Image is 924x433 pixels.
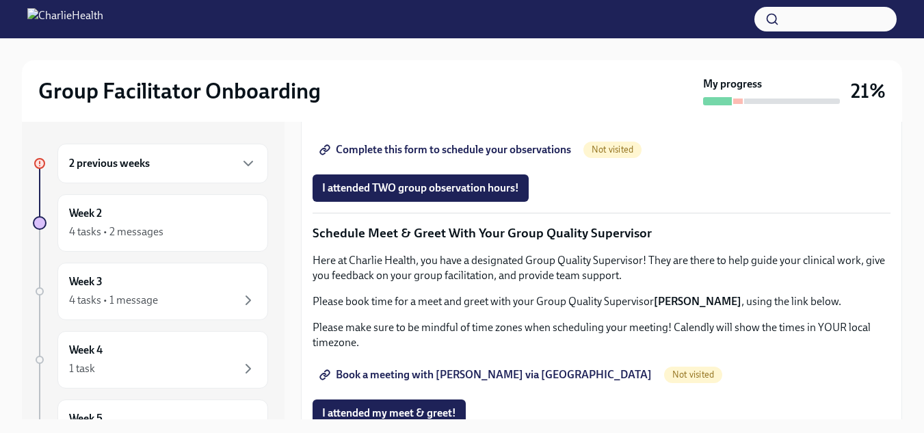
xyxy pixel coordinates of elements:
[69,274,103,289] h6: Week 3
[322,368,652,382] span: Book a meeting with [PERSON_NAME] via [GEOGRAPHIC_DATA]
[27,8,103,30] img: CharlieHealth
[313,174,529,202] button: I attended TWO group observation hours!
[69,224,163,239] div: 4 tasks • 2 messages
[322,181,519,195] span: I attended TWO group observation hours!
[57,144,268,183] div: 2 previous weeks
[69,343,103,358] h6: Week 4
[583,144,642,155] span: Not visited
[322,406,456,420] span: I attended my meet & greet!
[313,224,890,242] p: Schedule Meet & Greet With Your Group Quality Supervisor
[38,77,321,105] h2: Group Facilitator Onboarding
[69,156,150,171] h6: 2 previous weeks
[703,77,762,92] strong: My progress
[69,206,102,221] h6: Week 2
[69,411,103,426] h6: Week 5
[313,294,890,309] p: Please book time for a meet and greet with your Group Quality Supervisor , using the link below.
[851,79,886,103] h3: 21%
[33,263,268,320] a: Week 34 tasks • 1 message
[322,143,571,157] span: Complete this form to schedule your observations
[69,293,158,308] div: 4 tasks • 1 message
[313,136,581,163] a: Complete this form to schedule your observations
[313,320,890,350] p: Please make sure to be mindful of time zones when scheduling your meeting! Calendly will show the...
[313,399,466,427] button: I attended my meet & greet!
[33,331,268,389] a: Week 41 task
[664,369,722,380] span: Not visited
[313,361,661,389] a: Book a meeting with [PERSON_NAME] via [GEOGRAPHIC_DATA]
[69,361,95,376] div: 1 task
[654,295,741,308] strong: [PERSON_NAME]
[313,253,890,283] p: Here at Charlie Health, you have a designated Group Quality Supervisor! They are there to help gu...
[33,194,268,252] a: Week 24 tasks • 2 messages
